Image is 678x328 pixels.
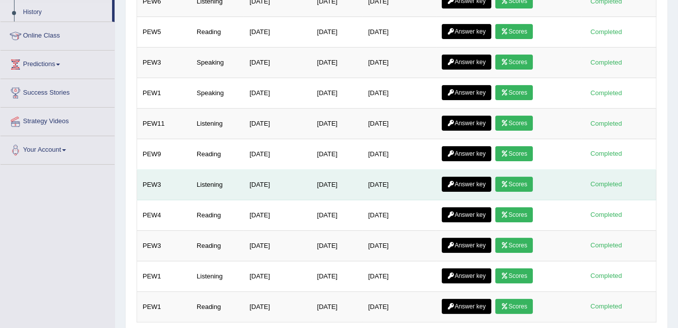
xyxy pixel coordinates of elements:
td: [DATE] [363,17,436,48]
td: PEW11 [137,109,192,139]
a: Answer key [442,177,491,192]
td: [DATE] [363,200,436,231]
td: [DATE] [363,78,436,109]
a: Online Class [1,22,115,47]
td: PEW1 [137,292,192,322]
div: Completed [587,88,626,98]
a: Scores [495,238,532,253]
div: Completed [587,240,626,251]
a: History [19,4,112,22]
td: PEW1 [137,78,192,109]
td: [DATE] [312,78,363,109]
a: Strategy Videos [1,108,115,133]
td: [DATE] [312,200,363,231]
td: [DATE] [244,170,312,200]
td: [DATE] [363,261,436,292]
td: [DATE] [363,292,436,322]
a: Predictions [1,51,115,76]
td: Listening [191,109,244,139]
td: PEW5 [137,17,192,48]
td: Speaking [191,48,244,78]
td: Speaking [191,78,244,109]
div: Completed [587,118,626,129]
td: [DATE] [244,292,312,322]
div: Completed [587,149,626,159]
td: [DATE] [312,48,363,78]
a: Your Account [1,136,115,161]
td: [DATE] [312,109,363,139]
td: [DATE] [244,78,312,109]
a: Scores [495,116,532,131]
td: [DATE] [244,109,312,139]
a: Answer key [442,85,491,100]
td: Reading [191,200,244,231]
td: [DATE] [244,48,312,78]
div: Completed [587,301,626,312]
td: [DATE] [244,17,312,48]
td: PEW3 [137,170,192,200]
a: Scores [495,177,532,192]
td: [DATE] [244,261,312,292]
td: PEW9 [137,139,192,170]
a: Answer key [442,268,491,283]
td: [DATE] [312,139,363,170]
td: [DATE] [363,139,436,170]
td: PEW1 [137,261,192,292]
a: Scores [495,299,532,314]
td: [DATE] [244,200,312,231]
a: Answer key [442,146,491,161]
td: Reading [191,292,244,322]
a: Scores [495,55,532,70]
a: Answer key [442,24,491,39]
a: Scores [495,146,532,161]
td: [DATE] [312,261,363,292]
td: Reading [191,17,244,48]
td: [DATE] [312,231,363,261]
a: Answer key [442,207,491,222]
div: Completed [587,179,626,190]
div: Completed [587,27,626,37]
td: Reading [191,231,244,261]
a: Answer key [442,116,491,131]
td: [DATE] [363,48,436,78]
div: Completed [587,271,626,281]
a: Answer key [442,238,491,253]
a: Scores [495,85,532,100]
a: Answer key [442,299,491,314]
td: [DATE] [244,231,312,261]
td: [DATE] [244,139,312,170]
td: [DATE] [363,170,436,200]
a: Scores [495,207,532,222]
td: [DATE] [312,17,363,48]
div: Completed [587,210,626,220]
td: [DATE] [312,292,363,322]
td: [DATE] [363,231,436,261]
td: PEW3 [137,231,192,261]
td: PEW3 [137,48,192,78]
td: PEW4 [137,200,192,231]
a: Success Stories [1,79,115,104]
td: [DATE] [363,109,436,139]
a: Scores [495,268,532,283]
td: Listening [191,170,244,200]
a: Answer key [442,55,491,70]
td: Reading [191,139,244,170]
td: [DATE] [312,170,363,200]
td: Listening [191,261,244,292]
a: Scores [495,24,532,39]
div: Completed [587,57,626,68]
